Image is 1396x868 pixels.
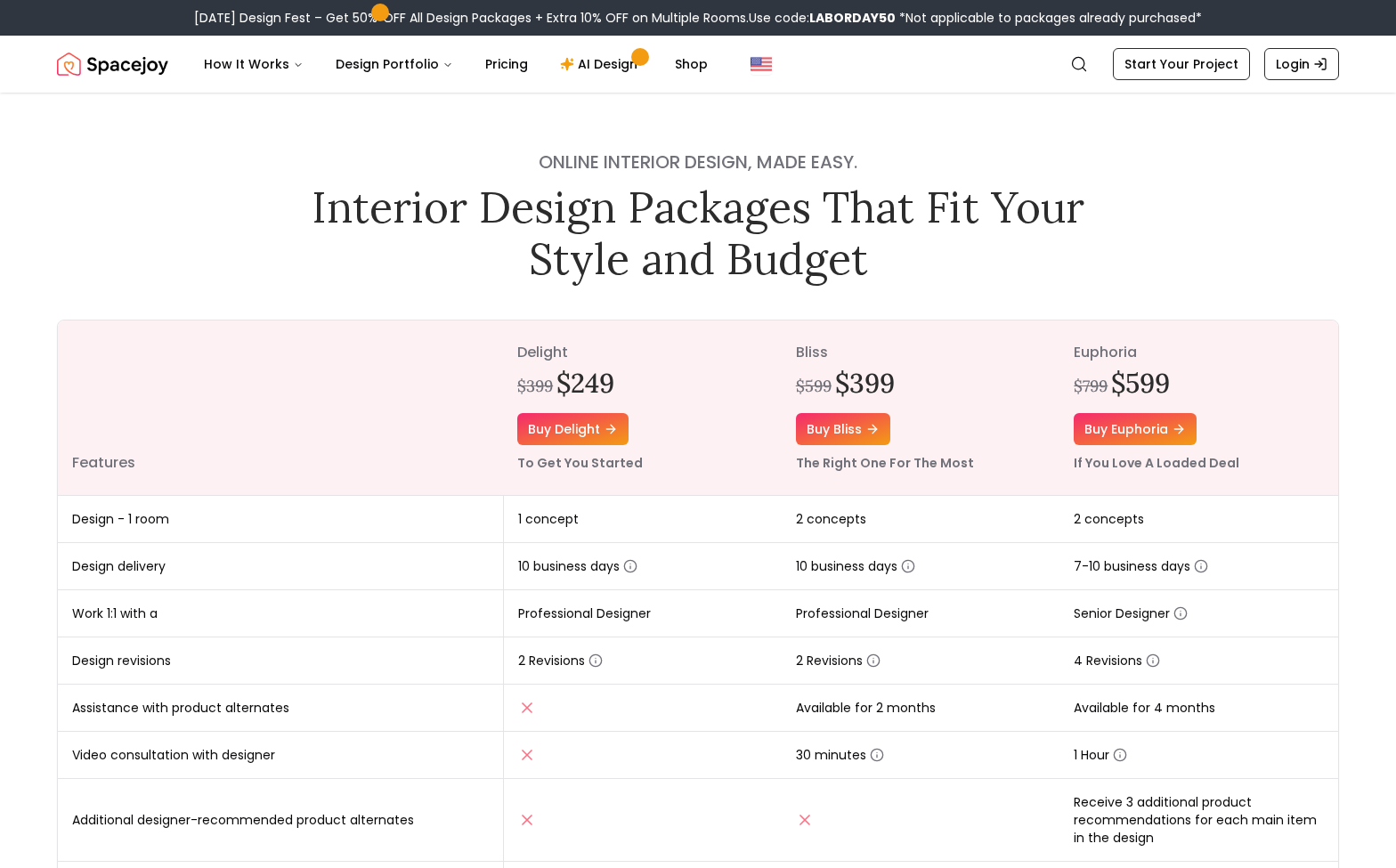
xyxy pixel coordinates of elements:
[517,454,643,472] small: To Get You Started
[661,46,722,82] a: Shop
[1059,779,1338,862] td: Receive 3 additional product recommendations for each main item in the design
[1074,342,1324,363] p: euphoria
[518,604,651,622] span: Professional Designer
[58,543,503,590] td: Design delivery
[58,685,503,732] td: Assistance with product alternates
[518,557,637,575] span: 10 business days
[1264,48,1339,80] a: Login
[57,46,168,82] img: Spacejoy Logo
[796,374,832,399] div: $599
[58,590,503,637] td: Work 1:1 with a
[57,46,168,82] a: Spacejoy
[796,413,890,445] a: Buy bliss
[57,36,1339,93] nav: Global
[518,652,603,669] span: 2 Revisions
[1074,746,1127,764] span: 1 Hour
[749,9,896,27] span: Use code:
[1074,604,1188,622] span: Senior Designer
[190,46,722,82] nav: Main
[1074,557,1208,575] span: 7-10 business days
[546,46,657,82] a: AI Design
[796,746,884,764] span: 30 minutes
[809,9,896,27] b: LABORDAY50
[796,557,915,575] span: 10 business days
[517,413,629,445] a: Buy delight
[58,732,503,779] td: Video consultation with designer
[1074,652,1160,669] span: 4 Revisions
[299,150,1097,174] h4: Online interior design, made easy.
[190,46,318,82] button: How It Works
[835,367,895,399] h2: $399
[1074,413,1197,445] a: Buy euphoria
[58,496,503,543] td: Design - 1 room
[796,342,1046,363] p: bliss
[751,53,772,75] img: United States
[1074,374,1108,399] div: $799
[299,182,1097,284] h1: Interior Design Packages That Fit Your Style and Budget
[1074,454,1239,472] small: If You Love A Loaded Deal
[1074,510,1144,528] span: 2 concepts
[556,367,614,399] h2: $249
[1111,367,1170,399] h2: $599
[58,779,503,862] td: Additional designer-recommended product alternates
[1059,685,1338,732] td: Available for 4 months
[518,510,579,528] span: 1 concept
[796,652,881,669] span: 2 Revisions
[517,342,767,363] p: delight
[796,604,929,622] span: Professional Designer
[796,454,974,472] small: The Right One For The Most
[58,320,503,496] th: Features
[321,46,467,82] button: Design Portfolio
[796,510,866,528] span: 2 concepts
[1113,48,1250,80] a: Start Your Project
[896,9,1202,27] span: *Not applicable to packages already purchased*
[58,637,503,685] td: Design revisions
[782,685,1060,732] td: Available for 2 months
[471,46,542,82] a: Pricing
[194,9,1202,27] div: [DATE] Design Fest – Get 50% OFF All Design Packages + Extra 10% OFF on Multiple Rooms.
[517,374,553,399] div: $399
